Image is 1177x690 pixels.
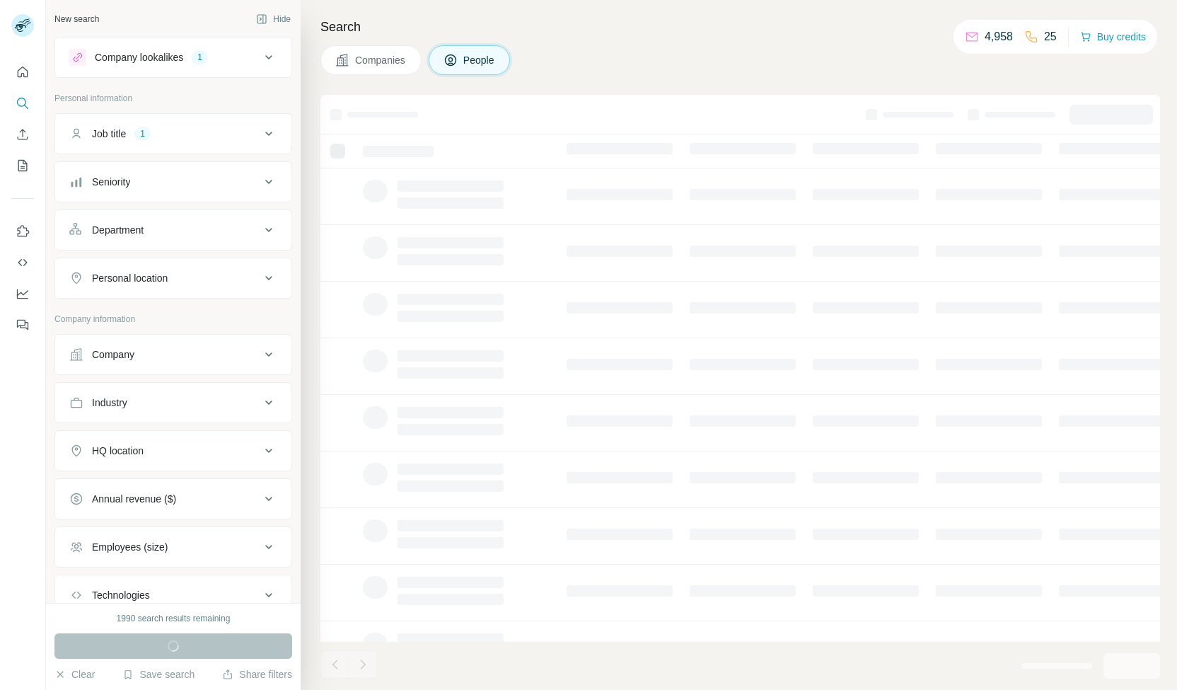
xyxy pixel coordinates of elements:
[1080,27,1146,47] button: Buy credits
[92,396,127,410] div: Industry
[54,667,95,682] button: Clear
[117,612,231,625] div: 1990 search results remaining
[246,8,301,30] button: Hide
[95,50,183,64] div: Company lookalikes
[11,219,34,244] button: Use Surfe on LinkedIn
[55,578,291,612] button: Technologies
[222,667,292,682] button: Share filters
[11,250,34,275] button: Use Surfe API
[134,127,151,140] div: 1
[55,213,291,247] button: Department
[55,117,291,151] button: Job title1
[122,667,195,682] button: Save search
[54,13,99,25] div: New search
[11,281,34,306] button: Dashboard
[92,444,144,458] div: HQ location
[92,127,126,141] div: Job title
[55,530,291,564] button: Employees (size)
[92,271,168,285] div: Personal location
[11,312,34,338] button: Feedback
[55,482,291,516] button: Annual revenue ($)
[985,28,1013,45] p: 4,958
[320,17,1160,37] h4: Search
[11,122,34,147] button: Enrich CSV
[92,347,134,362] div: Company
[92,223,144,237] div: Department
[55,165,291,199] button: Seniority
[11,91,34,116] button: Search
[55,261,291,295] button: Personal location
[463,53,496,67] span: People
[54,92,292,105] p: Personal information
[355,53,407,67] span: Companies
[92,540,168,554] div: Employees (size)
[55,434,291,468] button: HQ location
[92,175,130,189] div: Seniority
[11,59,34,85] button: Quick start
[54,313,292,326] p: Company information
[55,40,291,74] button: Company lookalikes1
[1044,28,1057,45] p: 25
[192,51,208,64] div: 1
[92,588,150,602] div: Technologies
[11,153,34,178] button: My lists
[55,338,291,372] button: Company
[92,492,176,506] div: Annual revenue ($)
[55,386,291,420] button: Industry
